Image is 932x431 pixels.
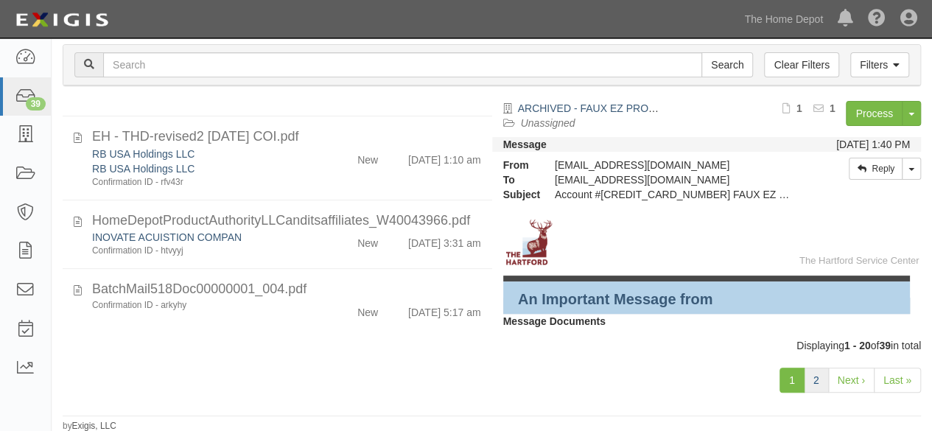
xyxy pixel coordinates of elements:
[92,211,481,231] div: HomeDepotProductAuthorityLLCanditsaffiliates_W40043966.pdf
[849,158,903,180] a: Reply
[874,368,921,393] a: Last »
[764,52,838,77] a: Clear Filters
[92,148,195,160] a: RB USA Holdings LLC
[92,230,309,245] div: INOVATE ACUISTION COMPAN
[544,187,803,202] div: Account #100000002219607 FAUX EZ PRODUCTS INC
[518,102,705,114] a: ARCHIVED - FAUX EZ PRODUCTS INC
[52,338,932,353] div: Displaying of in total
[357,230,378,250] div: New
[804,368,829,393] a: 2
[868,10,886,28] i: Help Center - Complianz
[737,4,830,34] a: The Home Depot
[92,231,242,243] a: INOVATE ACUISTION COMPAN
[846,101,903,126] a: Process
[408,299,481,320] div: [DATE] 5:17 am
[879,340,891,351] b: 39
[72,421,116,431] a: Exigis, LLC
[408,230,481,250] div: [DATE] 3:31 am
[492,187,544,202] strong: Subject
[836,137,910,152] div: [DATE] 1:40 PM
[357,299,378,320] div: New
[779,368,805,393] a: 1
[492,158,544,172] strong: From
[92,161,309,176] div: RB USA Holdings LLC
[503,139,547,150] strong: Message
[92,245,309,257] div: Confirmation ID - htvyyj
[830,102,835,114] b: 1
[518,289,895,331] td: An Important Message from The [GEOGRAPHIC_DATA]
[544,158,803,172] div: [EMAIL_ADDRESS][DOMAIN_NAME]
[503,315,606,327] strong: Message Documents
[850,52,909,77] a: Filters
[92,127,481,147] div: EH - THD-revised2 8.13.25 COI.pdf
[701,52,753,77] input: Search
[503,329,911,343] p: AUTOMATIC RENEWAL CERTIFICATE.Pdf
[103,52,702,77] input: Search
[92,299,309,312] div: Confirmation ID - arkyhy
[357,147,378,167] div: New
[521,117,575,129] a: Unassigned
[11,7,113,33] img: logo-5460c22ac91f19d4615b14bd174203de0afe785f0fc80cf4dbbc73dc1793850b.png
[408,147,481,167] div: [DATE] 1:10 am
[92,147,309,161] div: RB USA Holdings LLC
[92,280,481,299] div: BatchMail518Doc00000001_004.pdf
[92,176,309,189] div: Confirmation ID - rfv43r
[796,102,802,114] b: 1
[503,217,555,268] img: The Hartford
[544,172,803,187] div: party-tmphnn@sbainsurance.homedepot.com
[492,172,544,187] strong: To
[92,163,195,175] a: RB USA Holdings LLC
[828,368,875,393] a: Next ›
[844,340,871,351] b: 1 - 20
[26,97,46,111] div: 39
